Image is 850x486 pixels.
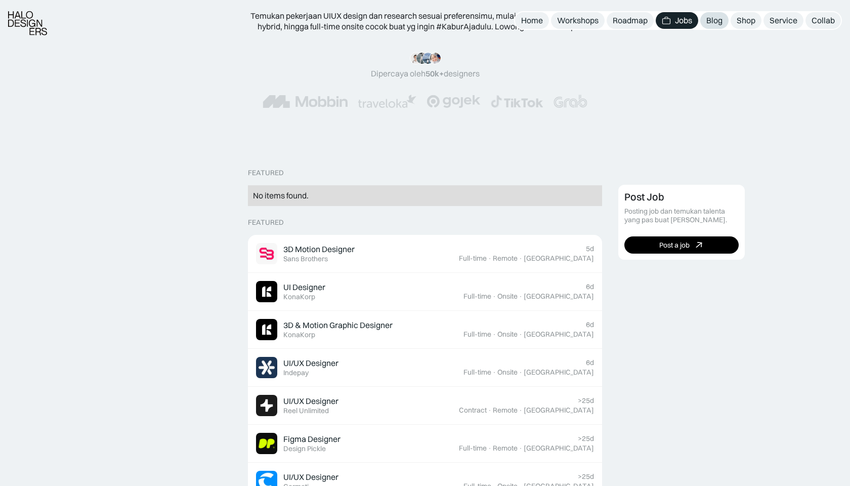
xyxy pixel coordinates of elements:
div: · [519,368,523,377]
div: · [519,292,523,301]
div: 6d [586,358,594,367]
div: · [492,292,496,301]
div: [GEOGRAPHIC_DATA] [524,368,594,377]
div: · [488,444,492,453]
div: [GEOGRAPHIC_DATA] [524,254,594,263]
div: Post a job [659,241,690,250]
img: Job Image [256,395,277,416]
div: Sans Brothers [283,255,328,263]
div: Roadmap [613,15,648,26]
a: Job Image3D & Motion Graphic DesignerKonaKorp6dFull-time·Onsite·[GEOGRAPHIC_DATA] [248,311,602,349]
a: Job ImageUI/UX DesignerReel Unlimited>25dContract·Remote·[GEOGRAPHIC_DATA] [248,387,602,425]
div: Onsite [497,368,518,377]
div: · [519,444,523,453]
div: UI/UX Designer [283,472,338,482]
div: 5d [586,245,594,253]
div: · [488,406,492,415]
div: No items found. [253,190,597,201]
div: [GEOGRAPHIC_DATA] [524,444,594,453]
div: Service [770,15,797,26]
div: · [519,406,523,415]
div: >25d [578,472,594,481]
a: Job Image3D Motion DesignerSans Brothers5dFull-time·Remote·[GEOGRAPHIC_DATA] [248,235,602,273]
div: UI Designer [283,282,325,293]
div: Full-time [463,330,491,339]
div: Remote [493,444,518,453]
a: Job ImageUI DesignerKonaKorp6dFull-time·Onsite·[GEOGRAPHIC_DATA] [248,273,602,311]
div: 6d [586,320,594,329]
div: Collab [812,15,835,26]
div: Full-time [459,444,487,453]
a: Post a job [624,236,739,254]
div: Post Job [624,191,664,203]
a: Workshops [551,12,605,29]
div: 3D Motion Designer [283,244,355,255]
div: Temukan pekerjaan UIUX design dan research sesuai preferensimu, mulai dari freelance, remote, hyb... [243,11,607,32]
a: Roadmap [607,12,654,29]
div: Home [521,15,543,26]
div: Full-time [459,254,487,263]
div: Blog [706,15,722,26]
div: Shop [737,15,755,26]
div: 6d [586,282,594,291]
img: Job Image [256,319,277,340]
div: Posting job dan temukan talenta yang pas buat [PERSON_NAME]. [624,207,739,224]
div: · [492,330,496,339]
div: Full-time [463,368,491,377]
div: UI/UX Designer [283,358,338,369]
div: Workshops [557,15,599,26]
div: [GEOGRAPHIC_DATA] [524,330,594,339]
img: Job Image [256,433,277,454]
a: Shop [731,12,761,29]
div: [GEOGRAPHIC_DATA] [524,406,594,415]
div: · [519,254,523,263]
a: Jobs [656,12,698,29]
div: · [488,254,492,263]
img: Job Image [256,281,277,302]
div: Indepay [283,369,309,377]
div: UI/UX Designer [283,396,338,407]
div: Jobs [675,15,692,26]
a: Home [515,12,549,29]
div: Full-time [463,292,491,301]
div: Remote [493,406,518,415]
div: Figma Designer [283,434,341,444]
img: Job Image [256,243,277,264]
a: Collab [805,12,841,29]
div: KonaKorp [283,293,315,301]
div: Onsite [497,330,518,339]
a: Job ImageUI/UX DesignerIndepay6dFull-time·Onsite·[GEOGRAPHIC_DATA] [248,349,602,387]
div: >25d [578,396,594,405]
span: 50k+ [426,68,444,78]
div: KonaKorp [283,331,315,339]
div: >25d [578,434,594,443]
div: Contract [459,406,487,415]
div: Featured [248,218,284,227]
div: Remote [493,254,518,263]
div: Dipercaya oleh designers [371,68,480,79]
div: Featured [248,169,284,177]
a: Job ImageFigma DesignerDesign Pickle>25dFull-time·Remote·[GEOGRAPHIC_DATA] [248,425,602,463]
a: Service [763,12,803,29]
div: 3D & Motion Graphic Designer [283,320,393,331]
div: Reel Unlimited [283,407,329,415]
div: [GEOGRAPHIC_DATA] [524,292,594,301]
div: Onsite [497,292,518,301]
div: · [519,330,523,339]
img: Job Image [256,357,277,378]
div: · [492,368,496,377]
div: Design Pickle [283,444,326,453]
a: Blog [700,12,729,29]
